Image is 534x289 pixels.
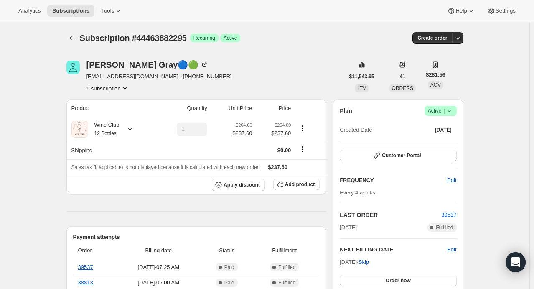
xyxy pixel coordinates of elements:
span: Fulfilled [278,264,295,271]
span: [DATE] · 05:00 AM [117,279,199,287]
button: Skip [353,256,374,269]
span: Edit [447,176,456,184]
button: Product actions [86,84,129,92]
h2: LAST ORDER [340,211,441,219]
span: AOV [430,82,441,88]
button: [DATE] [430,124,457,136]
span: Create order [417,35,447,41]
span: Apply discount [224,182,260,188]
small: 12 Bottles [94,130,117,136]
th: Quantity [154,99,210,118]
div: Wine Club [88,121,120,138]
span: Active [224,35,237,41]
small: $264.00 [236,123,252,128]
span: | [443,107,445,114]
img: product img [71,121,88,138]
a: 39537 [78,264,93,270]
h2: Payment attempts [73,233,320,241]
span: Billing date [117,246,199,255]
a: 39537 [441,212,456,218]
span: [DATE] · 07:25 AM [117,263,199,271]
span: $281.56 [426,71,445,79]
span: Paid [224,279,234,286]
h2: Plan [340,107,352,115]
span: Every 4 weeks [340,189,375,196]
span: Active [428,107,453,115]
button: Edit [442,174,461,187]
span: Subscription #44463882295 [80,33,187,43]
button: Shipping actions [296,145,309,154]
span: Sales tax (if applicable) is not displayed because it is calculated with each new order. [71,164,260,170]
button: Help [442,5,480,17]
h2: NEXT BILLING DATE [340,246,447,254]
th: Shipping [66,141,154,159]
span: Created Date [340,126,372,134]
span: Add product [285,181,315,188]
button: Customer Portal [340,150,456,161]
button: Order now [340,275,456,286]
button: Product actions [296,124,309,133]
th: Unit Price [210,99,255,118]
a: 38813 [78,279,93,286]
span: Skip [359,258,369,266]
div: [PERSON_NAME] Gray🔵🟢 [86,61,209,69]
small: $264.00 [275,123,291,128]
span: Analytics [18,8,41,14]
span: Fulfilled [278,279,295,286]
th: Product [66,99,154,118]
span: [DATE] [340,223,357,232]
span: [EMAIL_ADDRESS][DOMAIN_NAME] · [PHONE_NUMBER] [86,72,232,81]
span: Status [204,246,249,255]
span: Fulfilled [436,224,453,231]
span: [DATE] [435,127,452,133]
div: Open Intercom Messenger [506,252,526,272]
h2: FREQUENCY [340,176,447,184]
button: Create order [412,32,452,44]
button: Settings [482,5,521,17]
button: Tools [96,5,127,17]
button: 39537 [441,211,456,219]
span: 41 [400,73,405,80]
button: $11,543.95 [344,71,379,82]
span: Tools [101,8,114,14]
span: Help [455,8,467,14]
span: $11,543.95 [349,73,374,80]
span: ORDERS [392,85,413,91]
span: LTV [357,85,366,91]
th: Order [73,241,115,260]
span: [DATE] · [340,259,369,265]
span: Paid [224,264,234,271]
button: Apply discount [212,179,265,191]
button: 41 [395,71,410,82]
button: Add product [273,179,320,190]
th: Price [254,99,293,118]
span: Order now [386,277,411,284]
span: Christine Gray🔵🟢 [66,61,80,74]
span: $237.60 [257,129,291,138]
span: Subscriptions [52,8,89,14]
span: Customer Portal [382,152,421,159]
button: Subscriptions [66,32,78,44]
span: $237.60 [268,164,287,170]
button: Analytics [13,5,46,17]
button: Edit [447,246,456,254]
span: Fulfillment [254,246,315,255]
span: Settings [496,8,516,14]
span: Recurring [193,35,215,41]
span: $237.60 [232,129,252,138]
button: Subscriptions [47,5,94,17]
span: $0.00 [277,147,291,153]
